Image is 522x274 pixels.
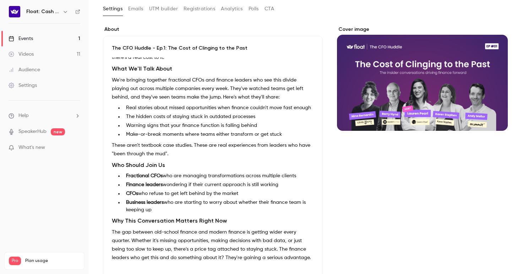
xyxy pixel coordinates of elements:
span: What's new [18,144,45,151]
p: The CFO Huddle - Ep.1: The Cost of Clinging to the Past [112,45,314,52]
li: who refuse to get left behind by the market [123,190,314,197]
li: who are starting to worry about whether their finance team is keeping up [123,199,314,214]
span: Plan usage [25,258,80,264]
p: The gap between old-school finance and modern finance is getting wider every quarter. Whether it'... [112,228,314,262]
div: Settings [9,82,37,89]
label: Cover image [337,26,508,33]
button: CTA [265,3,274,15]
button: Settings [103,3,123,15]
li: Warning signs that your finance function is falling behind [123,122,314,129]
p: These aren't textbook case studies. These are real experiences from leaders who have "been throug... [112,141,314,158]
span: Pro [9,257,21,265]
button: Analytics [221,3,243,15]
section: Cover image [337,26,508,131]
strong: Business leaders [126,200,164,205]
button: Polls [249,3,259,15]
h2: Who Should Join Us [112,161,314,169]
span: new [51,128,65,135]
li: Make-or-break moments where teams either transform or get stuck [123,131,314,138]
strong: Finance leaders [126,182,163,187]
button: Emails [128,3,143,15]
strong: CFOs [126,191,138,196]
label: About [103,26,323,33]
button: UTM builder [149,3,178,15]
span: Help [18,112,29,119]
div: Videos [9,51,34,58]
h2: Why This Conversation Matters Right Now [112,217,314,225]
a: SpeakerHub [18,128,47,135]
li: help-dropdown-opener [9,112,80,119]
li: wondering if their current approach is still working [123,181,314,189]
li: The hidden costs of staying stuck in outdated processes [123,113,314,121]
h6: Float: Cash Flow Intelligence Series [26,8,60,15]
p: We're bringing together fractional CFOs and finance leaders who see this divide playing out acros... [112,76,314,101]
strong: Fractional CFOs [126,173,163,178]
h2: What We'll Talk About [112,65,314,73]
li: who are managing transformations across multiple clients [123,172,314,180]
button: Registrations [184,3,215,15]
div: Events [9,35,33,42]
li: Real stories about missed opportunities when finance couldn't move fast enough [123,104,314,112]
img: Float: Cash Flow Intelligence Series [9,6,20,17]
div: Audience [9,66,40,73]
